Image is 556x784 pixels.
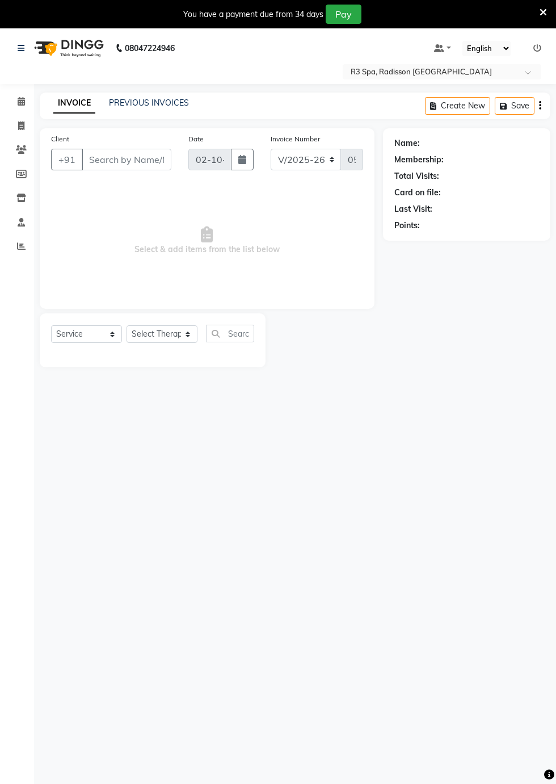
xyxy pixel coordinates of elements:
[51,149,83,170] button: +91
[394,154,444,166] div: Membership:
[53,93,95,114] a: INVOICE
[51,134,69,144] label: Client
[394,187,441,199] div: Card on file:
[394,203,432,215] div: Last Visit:
[425,97,490,115] button: Create New
[394,220,420,232] div: Points:
[271,134,320,144] label: Invoice Number
[29,32,107,64] img: logo
[394,137,420,149] div: Name:
[183,9,323,20] div: You have a payment due from 34 days
[394,170,439,182] div: Total Visits:
[109,98,189,108] a: PREVIOUS INVOICES
[82,149,171,170] input: Search by Name/Mobile/Email/Code
[188,134,204,144] label: Date
[206,325,254,342] input: Search or Scan
[326,5,361,24] button: Pay
[125,32,175,64] b: 08047224946
[495,97,534,115] button: Save
[51,184,363,297] span: Select & add items from the list below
